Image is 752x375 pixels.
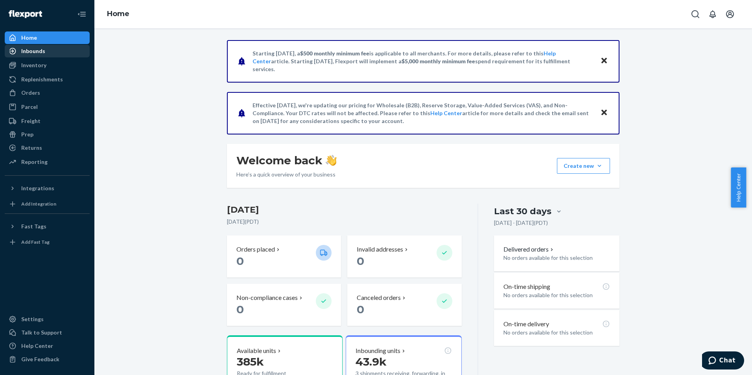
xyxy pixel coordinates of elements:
p: No orders available for this selection [503,254,610,262]
p: No orders available for this selection [503,329,610,336]
p: On-time shipping [503,282,550,291]
a: Orders [5,86,90,99]
a: Add Integration [5,198,90,210]
button: Open Search Box [687,6,703,22]
a: Home [5,31,90,44]
button: Open account menu [722,6,738,22]
p: [DATE] ( PDT ) [227,218,462,226]
span: 0 [357,303,364,316]
button: Non-compliance cases 0 [227,284,341,326]
div: Give Feedback [21,355,59,363]
p: Starting [DATE], a is applicable to all merchants. For more details, please refer to this article... [253,50,593,73]
p: Effective [DATE], we're updating our pricing for Wholesale (B2B), Reserve Storage, Value-Added Se... [253,101,593,125]
div: Orders [21,89,40,97]
button: Close [599,107,609,119]
button: Fast Tags [5,220,90,233]
a: Replenishments [5,73,90,86]
div: Help Center [21,342,53,350]
span: 385k [237,355,264,368]
button: Delivered orders [503,245,555,254]
a: Inbounds [5,45,90,57]
div: Integrations [21,184,54,192]
p: No orders available for this selection [503,291,610,299]
button: Orders placed 0 [227,235,341,278]
button: Integrations [5,182,90,195]
h1: Welcome back [236,153,337,167]
button: Invalid addresses 0 [347,235,461,278]
p: Available units [237,346,276,355]
div: Add Integration [21,200,56,207]
div: Returns [21,144,42,152]
span: 0 [357,254,364,268]
ol: breadcrumbs [101,3,136,26]
p: Inbounding units [356,346,400,355]
div: Replenishments [21,75,63,83]
img: hand-wave emoji [326,155,337,166]
p: Here’s a quick overview of your business [236,171,337,178]
a: Freight [5,115,90,127]
span: 0 [236,254,244,268]
button: Give Feedback [5,353,90,366]
a: Home [107,9,129,18]
div: Parcel [21,103,38,111]
p: Invalid addresses [357,245,403,254]
p: Orders placed [236,245,275,254]
button: Help Center [731,167,746,208]
a: Add Fast Tag [5,236,90,248]
button: Talk to Support [5,326,90,339]
div: Freight [21,117,41,125]
h3: [DATE] [227,204,462,216]
p: Non-compliance cases [236,293,298,302]
a: Settings [5,313,90,325]
div: Add Fast Tag [21,239,50,245]
button: Open notifications [705,6,721,22]
div: Reporting [21,158,48,166]
span: $500 monthly minimum fee [300,50,369,57]
p: [DATE] - [DATE] ( PDT ) [494,219,548,227]
button: Close Navigation [74,6,90,22]
div: Prep [21,131,33,138]
p: Canceled orders [357,293,401,302]
img: Flexport logo [9,10,42,18]
div: Home [21,34,37,42]
div: Inventory [21,61,46,69]
span: 0 [236,303,244,316]
a: Reporting [5,156,90,168]
div: Talk to Support [21,329,62,336]
a: Help Center [5,340,90,352]
a: Help Center [430,110,462,116]
a: Returns [5,142,90,154]
span: 43.9k [356,355,387,368]
a: Inventory [5,59,90,72]
iframe: Opens a widget where you can chat to one of our agents [702,351,744,371]
p: On-time delivery [503,320,549,329]
span: $5,000 monthly minimum fee [402,58,475,64]
a: Parcel [5,101,90,113]
a: Prep [5,128,90,141]
button: Canceled orders 0 [347,284,461,326]
div: Settings [21,315,44,323]
button: Close [599,55,609,67]
div: Fast Tags [21,222,46,230]
button: Create new [557,158,610,174]
div: Last 30 days [494,205,551,217]
div: Inbounds [21,47,45,55]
